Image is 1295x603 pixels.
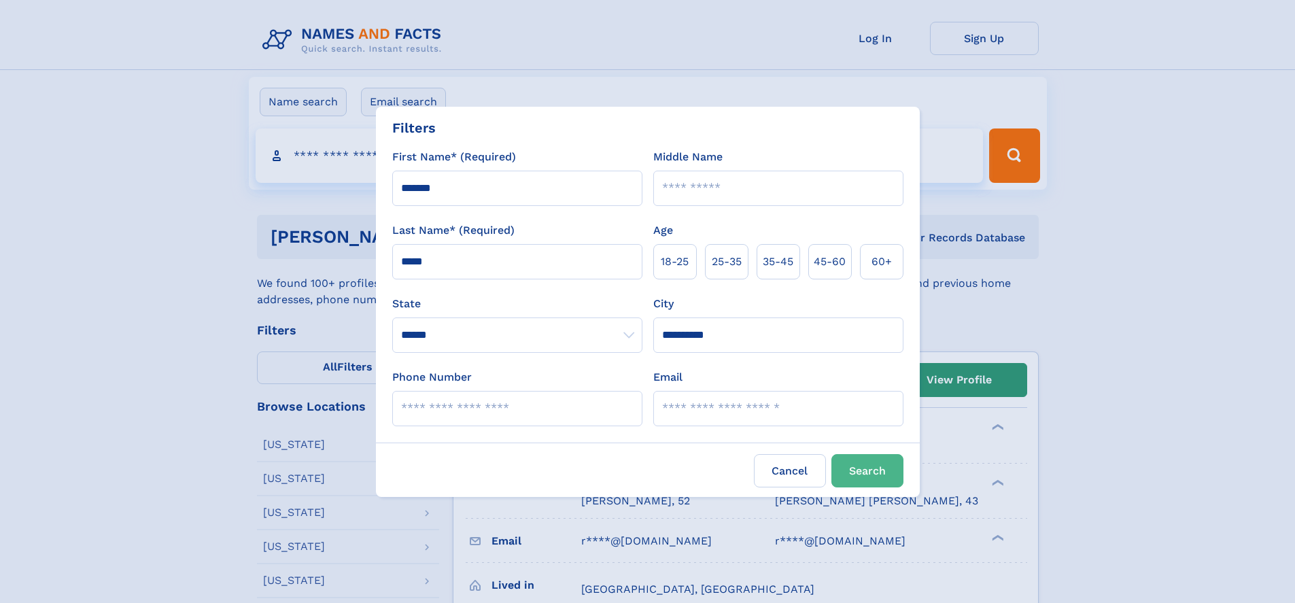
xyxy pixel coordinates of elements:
label: City [653,296,674,312]
div: Filters [392,118,436,138]
span: 18‑25 [661,254,689,270]
span: 45‑60 [814,254,846,270]
span: 35‑45 [763,254,793,270]
label: Phone Number [392,369,472,385]
span: 25‑35 [712,254,742,270]
label: First Name* (Required) [392,149,516,165]
span: 60+ [871,254,892,270]
label: Email [653,369,683,385]
label: Age [653,222,673,239]
label: Middle Name [653,149,723,165]
label: Last Name* (Required) [392,222,515,239]
button: Search [831,454,903,487]
label: State [392,296,642,312]
label: Cancel [754,454,826,487]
